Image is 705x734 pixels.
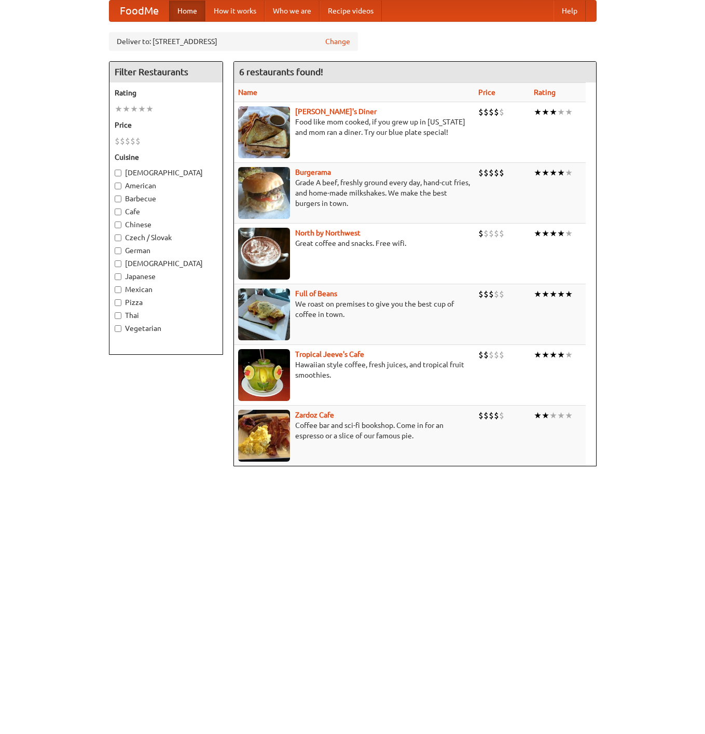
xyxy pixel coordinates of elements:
[534,410,542,421] li: ★
[295,229,361,237] a: North by Northwest
[238,117,470,137] p: Food like mom cooked, if you grew up in [US_STATE] and mom ran a diner. Try our blue plate special!
[542,228,549,239] li: ★
[135,135,141,147] li: $
[478,228,483,239] li: $
[238,88,257,96] a: Name
[325,36,350,47] a: Change
[320,1,382,21] a: Recipe videos
[565,349,573,361] li: ★
[115,273,121,280] input: Japanese
[115,284,217,295] label: Mexican
[557,349,565,361] li: ★
[542,106,549,118] li: ★
[205,1,265,21] a: How it works
[109,1,169,21] a: FoodMe
[489,106,494,118] li: $
[115,181,217,191] label: American
[238,359,470,380] p: Hawaiian style coffee, fresh juices, and tropical fruit smoothies.
[494,349,499,361] li: $
[115,310,217,321] label: Thai
[130,135,135,147] li: $
[115,258,217,269] label: [DEMOGRAPHIC_DATA]
[549,288,557,300] li: ★
[115,221,121,228] input: Chinese
[483,228,489,239] li: $
[115,88,217,98] h5: Rating
[115,168,217,178] label: [DEMOGRAPHIC_DATA]
[489,228,494,239] li: $
[494,288,499,300] li: $
[238,410,290,462] img: zardoz.jpg
[549,410,557,421] li: ★
[120,135,125,147] li: $
[115,209,121,215] input: Cafe
[115,245,217,256] label: German
[489,410,494,421] li: $
[499,288,504,300] li: $
[115,247,121,254] input: German
[494,410,499,421] li: $
[115,312,121,319] input: Thai
[115,234,121,241] input: Czech / Slovak
[115,260,121,267] input: [DEMOGRAPHIC_DATA]
[238,228,290,280] img: north.jpg
[534,167,542,178] li: ★
[565,228,573,239] li: ★
[565,288,573,300] li: ★
[115,286,121,293] input: Mexican
[115,297,217,308] label: Pizza
[499,349,504,361] li: $
[115,193,217,204] label: Barbecue
[534,349,542,361] li: ★
[115,232,217,243] label: Czech / Slovak
[542,410,549,421] li: ★
[115,152,217,162] h5: Cuisine
[549,228,557,239] li: ★
[109,32,358,51] div: Deliver to: [STREET_ADDRESS]
[499,410,504,421] li: $
[478,349,483,361] li: $
[238,288,290,340] img: beans.jpg
[534,106,542,118] li: ★
[265,1,320,21] a: Who we are
[549,349,557,361] li: ★
[494,106,499,118] li: $
[239,67,323,77] ng-pluralize: 6 restaurants found!
[494,167,499,178] li: $
[295,350,364,358] a: Tropical Jeeve's Cafe
[499,106,504,118] li: $
[534,288,542,300] li: ★
[489,288,494,300] li: $
[534,228,542,239] li: ★
[115,170,121,176] input: [DEMOGRAPHIC_DATA]
[542,288,549,300] li: ★
[295,107,377,116] a: [PERSON_NAME]'s Diner
[109,62,223,82] h4: Filter Restaurants
[169,1,205,21] a: Home
[557,106,565,118] li: ★
[115,271,217,282] label: Japanese
[483,106,489,118] li: $
[115,120,217,130] h5: Price
[549,106,557,118] li: ★
[115,325,121,332] input: Vegetarian
[115,206,217,217] label: Cafe
[138,103,146,115] li: ★
[295,168,331,176] b: Burgerama
[565,410,573,421] li: ★
[542,167,549,178] li: ★
[238,238,470,248] p: Great coffee and snacks. Free wifi.
[478,106,483,118] li: $
[122,103,130,115] li: ★
[115,135,120,147] li: $
[115,196,121,202] input: Barbecue
[238,299,470,320] p: We roast on premises to give you the best cup of coffee in town.
[483,167,489,178] li: $
[542,349,549,361] li: ★
[557,228,565,239] li: ★
[483,288,489,300] li: $
[499,167,504,178] li: $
